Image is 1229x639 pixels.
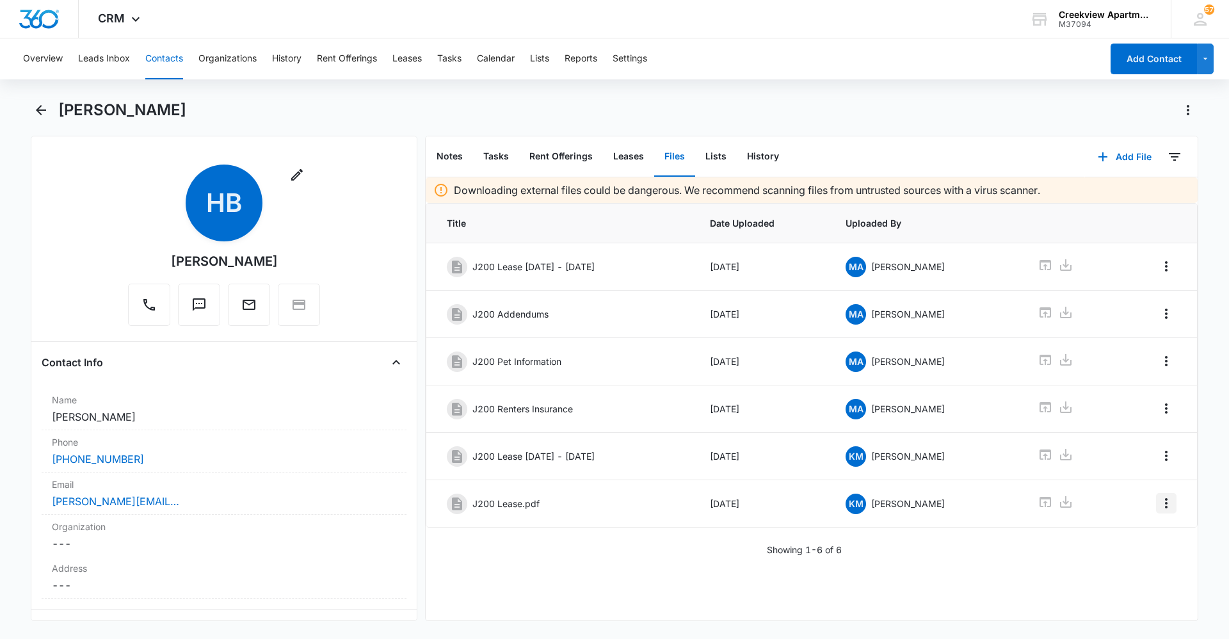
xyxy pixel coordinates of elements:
h1: [PERSON_NAME] [58,101,186,120]
td: [DATE] [695,338,830,385]
button: Actions [1178,100,1198,120]
button: Lists [530,38,549,79]
button: Text [178,284,220,326]
button: Settings [613,38,647,79]
button: Reports [565,38,597,79]
button: Calendar [477,38,515,79]
td: [DATE] [695,480,830,528]
span: CRM [98,12,125,25]
span: Uploaded By [846,216,1007,230]
button: Files [654,137,695,177]
button: Tasks [437,38,462,79]
div: Name[PERSON_NAME] [42,388,406,430]
a: Text [178,303,220,314]
button: Call [128,284,170,326]
button: Add Contact [1111,44,1197,74]
button: Overflow Menu [1156,398,1177,419]
button: Organizations [198,38,257,79]
button: Overflow Menu [1156,493,1177,514]
p: [PERSON_NAME] [871,355,945,368]
div: [PERSON_NAME] [171,252,278,271]
p: [PERSON_NAME] [871,402,945,416]
p: J200 Pet Information [472,355,561,368]
p: [PERSON_NAME] [871,497,945,510]
button: Overflow Menu [1156,351,1177,371]
p: J200 Lease [DATE] - [DATE] [472,449,595,463]
div: account name [1059,10,1152,20]
button: Overflow Menu [1156,303,1177,324]
p: J200 Renters Insurance [472,402,573,416]
button: Add File [1085,142,1164,172]
label: Address [52,562,396,575]
button: Notes [426,137,473,177]
button: Rent Offerings [317,38,377,79]
span: MA [846,257,866,277]
button: Leases [392,38,422,79]
button: Tasks [473,137,519,177]
button: History [737,137,789,177]
a: [PERSON_NAME][EMAIL_ADDRESS][DOMAIN_NAME] [52,494,180,509]
p: J200 Addendums [472,307,549,321]
p: [PERSON_NAME] [871,449,945,463]
button: Lists [695,137,737,177]
a: Email [228,303,270,314]
div: Phone[PHONE_NUMBER] [42,430,406,473]
span: KM [846,446,866,467]
button: Back [31,100,51,120]
div: Address--- [42,556,406,599]
p: Showing 1-6 of 6 [767,543,842,556]
button: Close [386,352,406,373]
button: Leases [603,137,654,177]
button: History [272,38,301,79]
button: Contacts [145,38,183,79]
label: Phone [52,435,396,449]
dd: [PERSON_NAME] [52,409,396,425]
div: account id [1059,20,1152,29]
button: Overview [23,38,63,79]
button: Overflow Menu [1156,256,1177,277]
span: HB [186,165,262,241]
button: Overflow Menu [1156,446,1177,466]
button: Leads Inbox [78,38,130,79]
button: Email [228,284,270,326]
span: Date Uploaded [710,216,815,230]
h4: Contact Info [42,355,103,370]
dd: --- [52,578,396,593]
td: [DATE] [695,243,830,291]
p: [PERSON_NAME] [871,307,945,321]
label: Name [52,393,396,407]
span: MA [846,352,866,372]
label: Organization [52,520,396,533]
td: [DATE] [695,291,830,338]
span: MA [846,399,866,419]
a: Call [128,303,170,314]
td: [DATE] [695,433,830,480]
div: Organization--- [42,515,406,556]
span: KM [846,494,866,514]
p: J200 Lease.pdf [472,497,540,510]
button: Filters [1164,147,1185,167]
p: [PERSON_NAME] [871,260,945,273]
span: Title [447,216,679,230]
div: Email[PERSON_NAME][EMAIL_ADDRESS][DOMAIN_NAME] [42,473,406,515]
p: Downloading external files could be dangerous. We recommend scanning files from untrusted sources... [454,182,1040,198]
a: [PHONE_NUMBER] [52,451,144,467]
button: Rent Offerings [519,137,603,177]
dd: --- [52,536,396,551]
p: J200 Lease [DATE] - [DATE] [472,260,595,273]
span: 57 [1204,4,1214,15]
span: MA [846,304,866,325]
div: notifications count [1204,4,1214,15]
td: [DATE] [695,385,830,433]
label: Email [52,478,396,491]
